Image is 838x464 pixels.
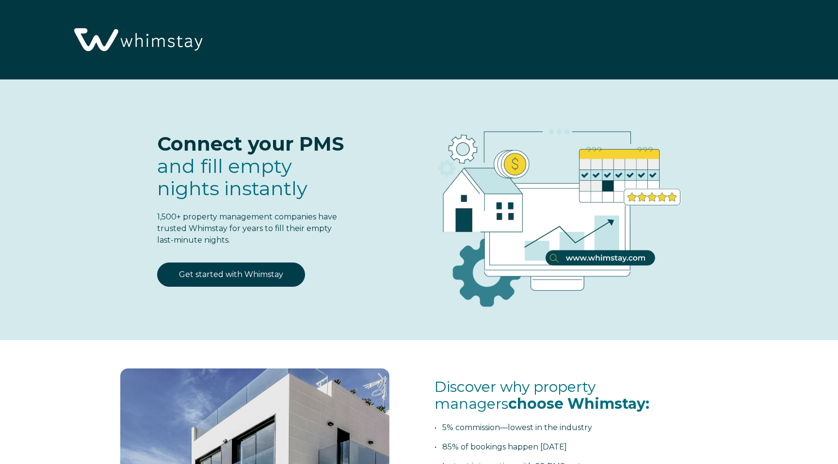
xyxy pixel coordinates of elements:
span: • 85% of bookings happen [DATE] [435,442,567,451]
span: choose Whimstay: [508,395,649,413]
span: and [157,154,307,200]
img: RBO Ilustrations-03 [383,99,725,323]
a: Get started with Whimstay [157,263,305,287]
span: 1,500+ property management companies have trusted Whimstay for years to fill their empty last-min... [157,212,337,245]
span: Discover why property managers [435,378,649,413]
span: Connect your PMS [157,132,344,155]
img: Whimstay Logo-02 1 [68,5,207,76]
span: fill empty nights instantly [157,154,307,200]
span: • 5% commission—lowest in the industry [435,423,592,432]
